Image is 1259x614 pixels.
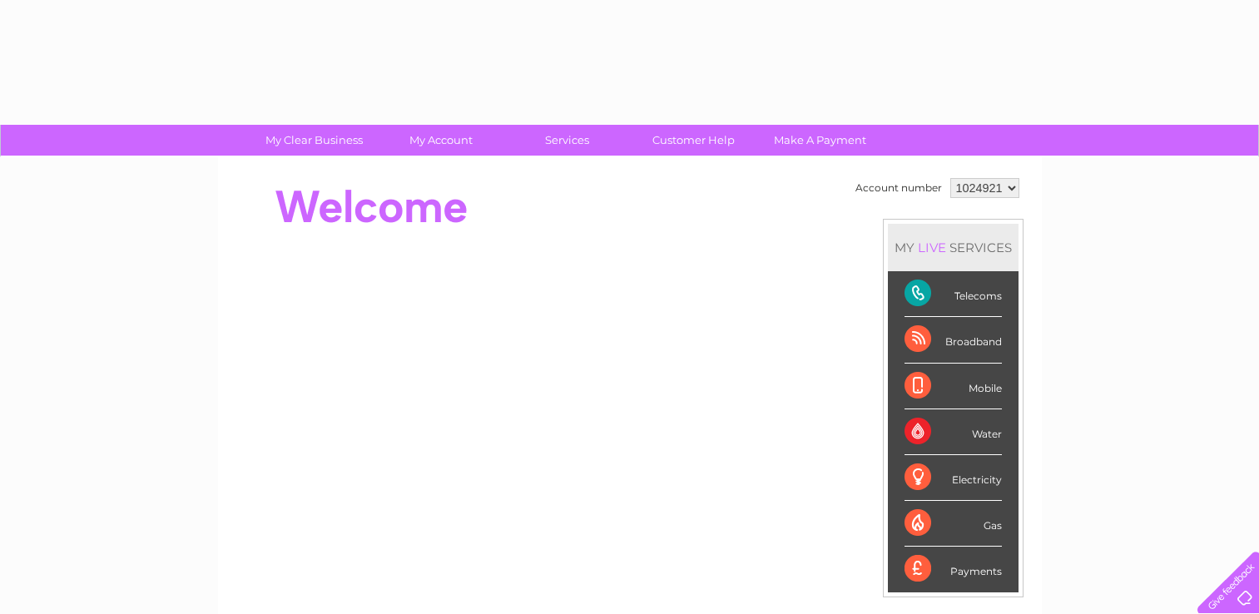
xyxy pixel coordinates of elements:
[372,125,509,156] a: My Account
[905,364,1002,409] div: Mobile
[905,547,1002,592] div: Payments
[905,409,1002,455] div: Water
[245,125,383,156] a: My Clear Business
[851,174,946,202] td: Account number
[905,317,1002,363] div: Broadband
[888,224,1019,271] div: MY SERVICES
[498,125,636,156] a: Services
[915,240,949,255] div: LIVE
[905,271,1002,317] div: Telecoms
[905,455,1002,501] div: Electricity
[751,125,889,156] a: Make A Payment
[905,501,1002,547] div: Gas
[625,125,762,156] a: Customer Help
